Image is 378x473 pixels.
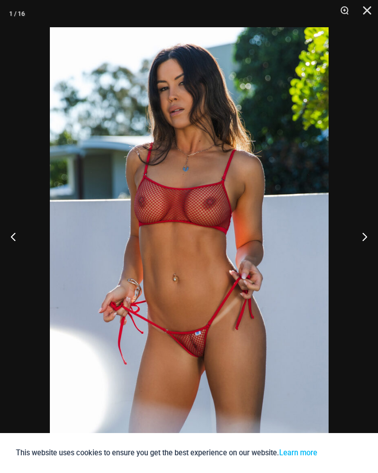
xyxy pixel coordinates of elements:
[279,448,317,457] a: Learn more
[324,442,363,464] button: Accept
[16,447,317,459] p: This website uses cookies to ensure you get the best experience on our website.
[50,27,329,446] img: Summer Storm Red 332 Crop Top 449 Thong 02
[344,214,378,259] button: Next
[9,7,25,20] div: 1 / 16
